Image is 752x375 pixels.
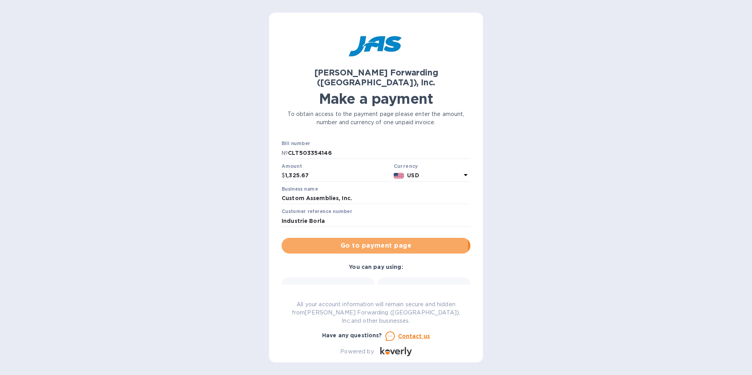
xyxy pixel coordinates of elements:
label: Amount [282,164,302,169]
p: Powered by [340,347,374,356]
label: Business name [282,187,318,191]
b: You can pay using: [349,264,403,270]
p: To obtain access to the payment page please enter the amount, number and currency of one unpaid i... [282,110,470,127]
p: All your account information will remain secure and hidden from [PERSON_NAME] Forwarding ([GEOGRA... [282,300,470,325]
label: Bill number [282,142,310,146]
b: Currency [394,163,418,169]
input: 0.00 [285,170,391,182]
label: Customer reference number [282,210,352,214]
button: Go to payment page [282,238,470,254]
input: Enter customer reference number [282,215,470,227]
u: Contact us [398,333,430,339]
b: Have any questions? [322,332,382,338]
h1: Make a payment [282,90,470,107]
img: USD [394,173,404,178]
input: Enter business name [282,193,470,204]
b: [PERSON_NAME] Forwarding ([GEOGRAPHIC_DATA]), Inc. [314,68,438,87]
b: USD [407,172,419,178]
p: $ [282,171,285,180]
p: № [282,149,288,157]
span: Go to payment page [288,241,464,250]
input: Enter bill number [288,147,470,159]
